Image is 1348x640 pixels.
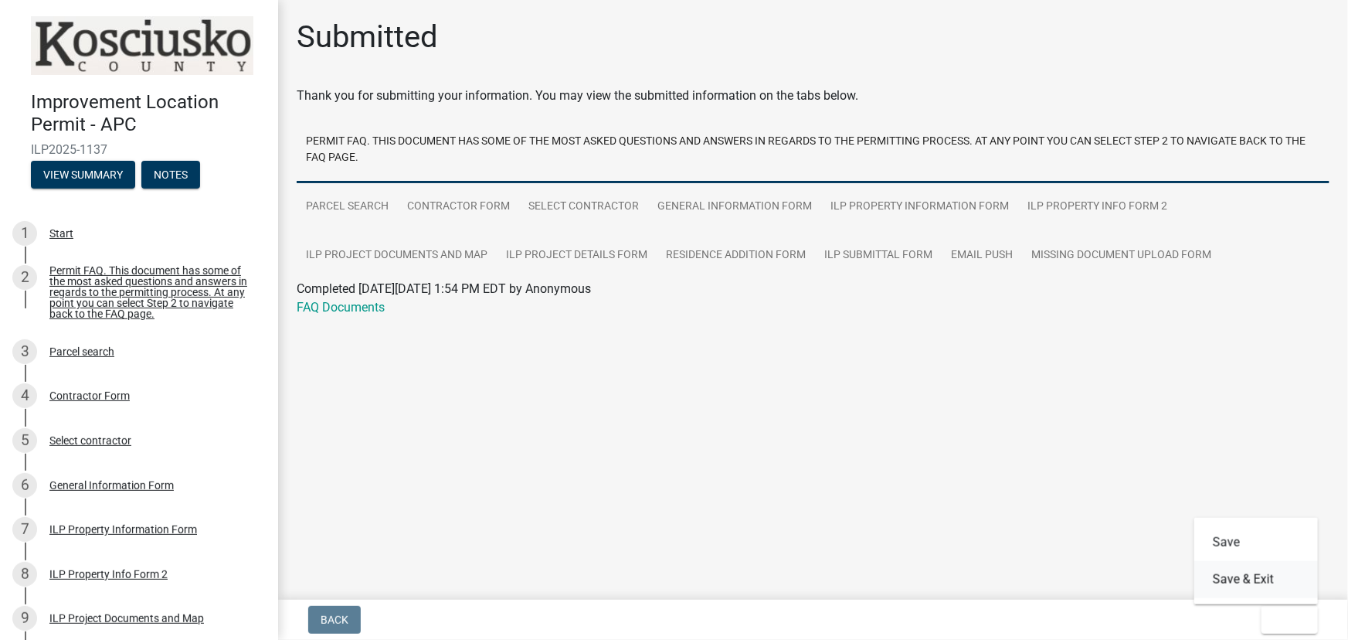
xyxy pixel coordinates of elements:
[648,182,821,232] a: General Information Form
[12,473,37,498] div: 6
[942,231,1022,281] a: Email Push
[297,300,385,315] a: FAQ Documents
[657,231,815,281] a: Residence Addition Form
[297,231,497,281] a: ILP Project Documents and Map
[49,569,168,580] div: ILP Property Info Form 2
[49,265,253,319] div: Permit FAQ. This document has some of the most asked questions and answers in regards to the perm...
[49,228,73,239] div: Start
[308,606,361,634] button: Back
[12,339,37,364] div: 3
[12,428,37,453] div: 5
[31,169,135,182] wm-modal-confirm: Summary
[49,346,114,357] div: Parcel search
[497,231,657,281] a: ILP Project Details Form
[12,606,37,631] div: 9
[12,517,37,542] div: 7
[1261,606,1318,634] button: Exit
[49,613,204,624] div: ILP Project Documents and Map
[821,182,1018,232] a: ILP Property Information Form
[297,281,591,296] span: Completed [DATE][DATE] 1:54 PM EDT by Anonymous
[12,562,37,587] div: 8
[321,614,348,626] span: Back
[1194,518,1318,604] div: Exit
[1022,231,1221,281] a: Missing Document Upload Form
[49,524,197,535] div: ILP Property Information Form
[31,16,253,75] img: Kosciusko County, Indiana
[519,182,648,232] a: Select contractor
[297,182,398,232] a: Parcel search
[49,480,174,491] div: General Information Form
[12,265,37,290] div: 2
[31,142,247,157] span: ILP2025-1137
[297,87,1329,105] div: Thank you for submitting your information. You may view the submitted information on the tabs below.
[12,383,37,408] div: 4
[49,390,130,401] div: Contractor Form
[31,161,135,189] button: View Summary
[815,231,942,281] a: ILP Submittal Form
[1018,182,1177,232] a: ILP Property Info Form 2
[297,117,1329,183] a: Permit FAQ. This document has some of the most asked questions and answers in regards to the perm...
[12,221,37,246] div: 1
[398,182,519,232] a: Contractor Form
[1194,561,1318,598] button: Save & Exit
[31,91,266,136] h4: Improvement Location Permit - APC
[141,169,200,182] wm-modal-confirm: Notes
[1274,614,1296,626] span: Exit
[1194,524,1318,561] button: Save
[49,435,131,446] div: Select contractor
[297,19,438,56] h1: Submitted
[141,161,200,189] button: Notes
